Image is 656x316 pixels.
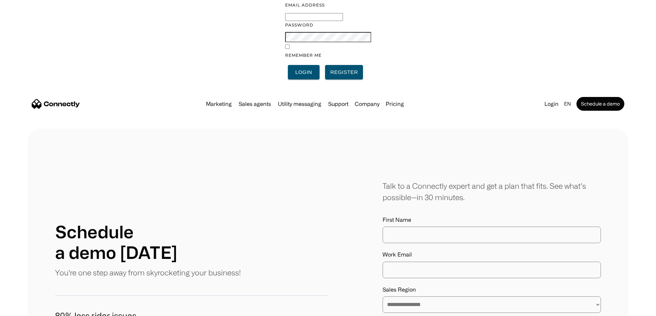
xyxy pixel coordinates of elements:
span: Register [330,68,358,77]
a: Marketing [203,101,235,107]
p: You're one step away from skyrocketing your business! [55,267,241,278]
div: en [561,99,575,109]
a: Schedule a demo [576,97,624,111]
h1: Schedule a demo [DATE] [55,221,177,263]
div: Company [355,99,379,109]
div: Company [353,99,382,109]
a: home [32,99,80,109]
button: Login [288,65,320,79]
a: Register [325,65,363,79]
a: Support [325,101,351,107]
a: Utility messaging [275,101,324,107]
span: Login [295,68,312,77]
label: Remember me [285,52,371,59]
a: Pricing [383,101,407,107]
div: Talk to a Connectly expert and get a plan that fits. See what’s possible—in 30 minutes. [383,180,601,203]
a: Sales agents [236,101,274,107]
a: Login [542,99,561,109]
label: Email address [285,2,371,9]
label: Sales Region [383,286,601,293]
label: First Name [383,217,601,223]
div: en [564,99,571,109]
label: Work Email [383,251,601,258]
aside: Language selected: English [7,303,41,314]
ul: Language list [14,304,41,314]
label: Password [285,22,371,29]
